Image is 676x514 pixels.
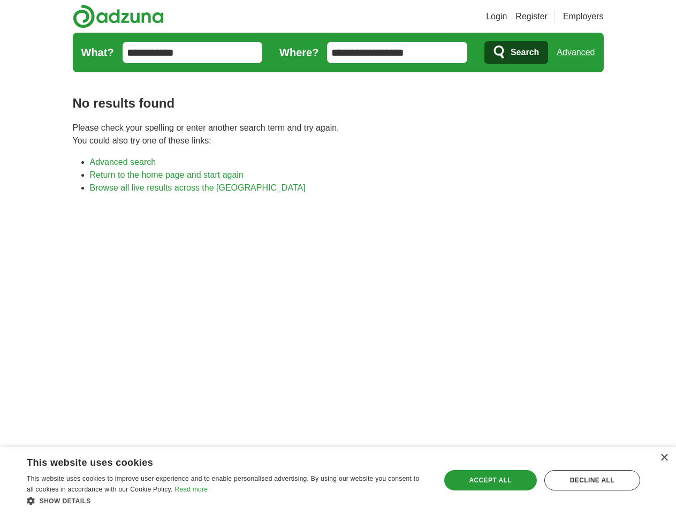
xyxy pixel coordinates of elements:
div: Close [660,454,668,462]
p: Please check your spelling or enter another search term and try again. You could also try one of ... [73,122,604,147]
span: Search [511,42,539,63]
a: Register [515,10,548,23]
a: Advanced [557,42,595,63]
span: This website uses cookies to improve user experience and to enable personalised advertising. By u... [27,475,419,493]
label: Where? [279,44,318,61]
div: Accept all [444,470,537,490]
img: Adzuna logo [73,4,164,28]
div: Decline all [544,470,640,490]
button: Search [484,41,548,64]
a: Browse all live results across the [GEOGRAPHIC_DATA] [90,183,306,192]
span: Show details [40,497,91,505]
a: Login [486,10,507,23]
label: What? [81,44,114,61]
h1: No results found [73,94,604,113]
a: Employers [563,10,604,23]
div: Show details [27,495,428,506]
a: Return to the home page and start again [90,170,244,179]
div: This website uses cookies [27,453,401,469]
a: Read more, opens a new window [174,486,208,493]
a: Advanced search [90,157,156,167]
